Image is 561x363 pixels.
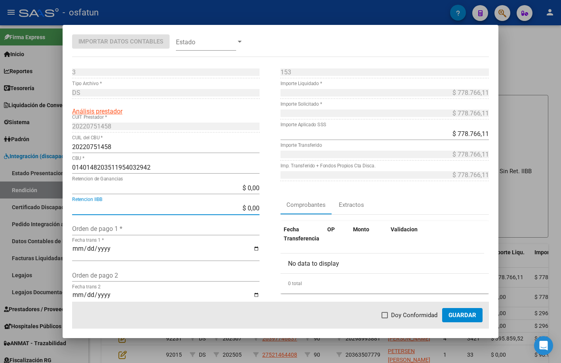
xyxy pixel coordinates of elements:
[391,226,418,233] span: Validacion
[353,226,369,233] span: Monto
[72,108,122,115] span: Análisis prestador
[391,310,437,320] span: Doy Conformidad
[339,200,364,210] div: Extractos
[534,336,553,355] div: Open Intercom Messenger
[327,226,335,233] span: OP
[286,200,326,210] div: Comprobantes
[442,308,483,322] button: Guardar
[78,38,163,45] span: Importar Datos Contables
[324,221,350,247] datatable-header-cell: OP
[448,312,476,319] span: Guardar
[280,274,489,293] div: 0 total
[280,221,324,247] datatable-header-cell: Fecha Transferencia
[280,253,484,273] div: No data to display
[72,34,170,49] button: Importar Datos Contables
[387,221,484,247] datatable-header-cell: Validacion
[350,221,387,247] datatable-header-cell: Monto
[284,226,319,242] span: Fecha Transferencia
